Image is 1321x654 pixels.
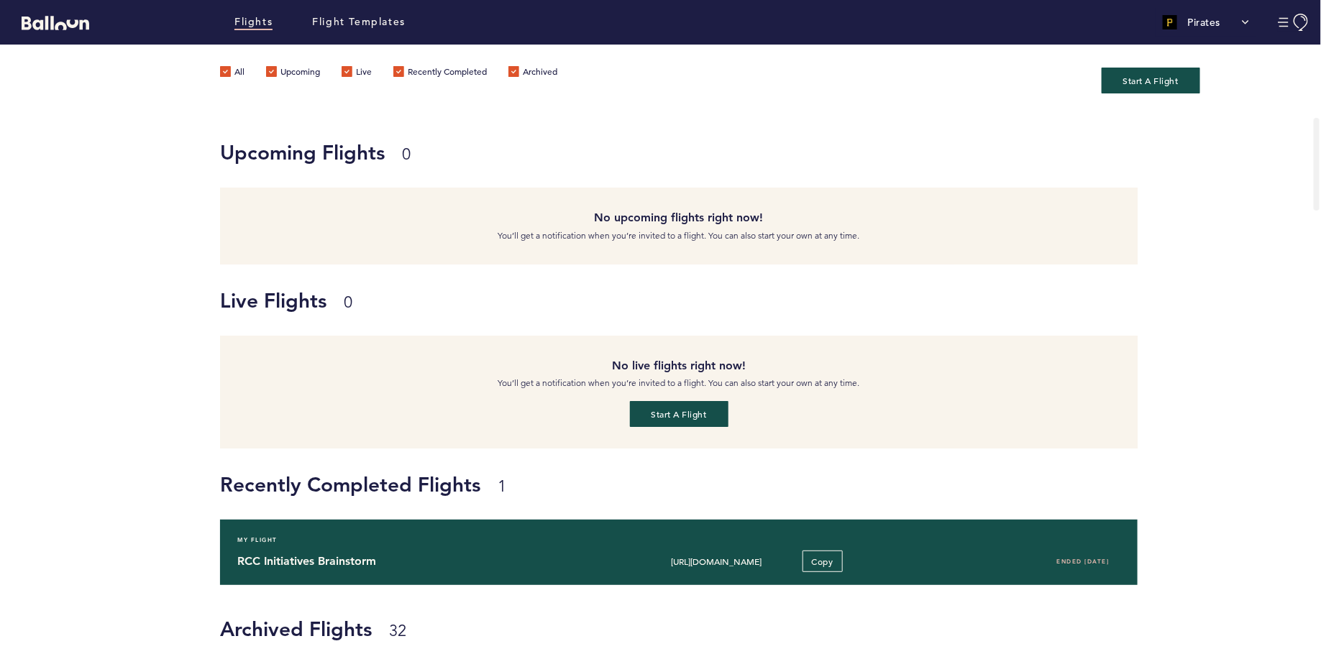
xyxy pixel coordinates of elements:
[220,614,1310,643] h1: Archived Flights
[630,401,728,427] button: Start a flight
[498,476,506,496] small: 1
[1102,68,1200,93] button: Start A Flight
[266,66,320,80] label: Upcoming
[344,293,352,312] small: 0
[1278,14,1310,32] button: Manage Account
[220,470,1310,499] h1: Recently Completed Flights
[402,144,411,164] small: 0
[231,376,1127,390] p: You’ll get a notification when you’re invited to a flight. You can also start your own at any time.
[1188,15,1221,29] p: Pirates
[803,551,843,572] button: Copy
[237,553,593,570] h4: RCC Initiatives Brainstorm
[231,209,1127,226] h4: No upcoming flights right now!
[22,16,89,30] svg: Balloon
[1156,8,1257,37] button: Pirates
[393,66,487,80] label: Recently Completed
[220,138,1127,167] h1: Upcoming Flights
[812,556,833,567] span: Copy
[220,66,244,80] label: All
[237,533,278,547] span: My Flight
[231,229,1127,243] p: You’ll get a notification when you’re invited to a flight. You can also start your own at any time.
[11,14,89,29] a: Balloon
[312,14,406,30] a: Flight Templates
[389,621,406,640] small: 32
[220,286,1127,315] h1: Live Flights
[508,66,557,80] label: Archived
[1057,558,1110,565] span: Ended [DATE]
[234,14,273,30] a: Flights
[342,66,372,80] label: Live
[231,357,1127,374] h4: No live flights right now!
